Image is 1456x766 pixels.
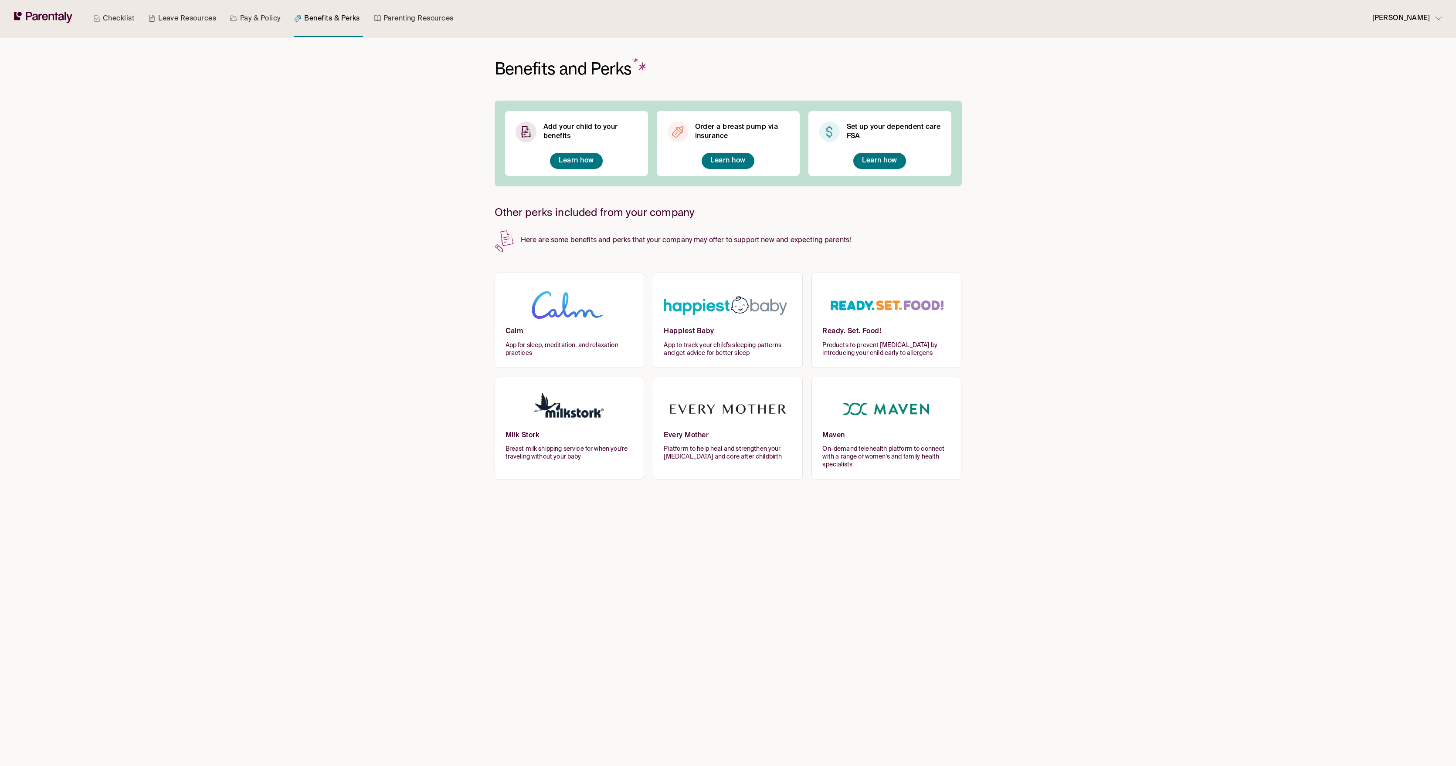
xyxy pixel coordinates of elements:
[653,377,803,480] a: Every MotherPlatform to help heal and strengthen your [MEDICAL_DATA] and core after childbirth
[591,58,649,79] span: Perks
[495,229,962,246] p: Here are some benefits and perks that your company may offer to support new and expecting parents!
[710,156,745,165] a: Learn how
[664,431,792,445] h6: Every Mother
[822,431,950,445] h6: Maven
[822,341,950,357] span: Products to prevent [MEDICAL_DATA] by introducing your child early to allergens
[862,157,897,164] span: Learn how
[506,431,634,445] h6: Milk Stork
[862,156,897,165] a: Learn how
[506,327,634,341] h6: Calm
[550,153,602,169] button: Learn how
[495,58,649,80] h1: Benefits and
[702,153,754,169] button: Learn how
[710,157,745,164] span: Learn how
[664,445,792,461] span: Platform to help heal and strengthen your [MEDICAL_DATA] and core after childbirth
[822,445,950,469] p: On-demand telehealth platform to connect with a range of women’s and family health specialists
[664,327,792,341] h6: Happiest Baby
[506,445,634,461] span: Breast milk shipping service for when you’re traveling without your baby
[495,377,645,480] a: Milk StorkBreast milk shipping service for when you’re traveling without your baby
[495,229,514,253] img: Paper and pencil svg - benefits and perks
[559,157,594,164] span: Learn how
[543,123,638,141] h6: Add your child to your benefits
[506,341,634,357] span: App for sleep, meditation, and relaxation practices
[495,207,962,219] h2: Other perks included from your company
[811,273,961,368] a: Ready. Set. Food!Products to prevent [MEDICAL_DATA] by introducing your child early to allergens
[822,327,950,341] h6: Ready. Set. Food!
[559,156,594,165] a: Learn how
[495,273,645,368] a: CalmApp for sleep, meditation, and relaxation practices
[1372,13,1430,24] p: [PERSON_NAME]
[811,377,961,480] a: MavenOn-demand telehealth platform to connect with a range of women’s and family health specialists
[653,273,803,368] a: Happiest BabyApp to track your child’s sleeping patterns and get advice for better sleep
[847,123,941,141] h6: Set up your dependent care FSA
[664,341,792,357] span: App to track your child’s sleeping patterns and get advice for better sleep
[853,153,906,169] button: Learn how
[695,123,789,141] h6: Order a breast pump via insurance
